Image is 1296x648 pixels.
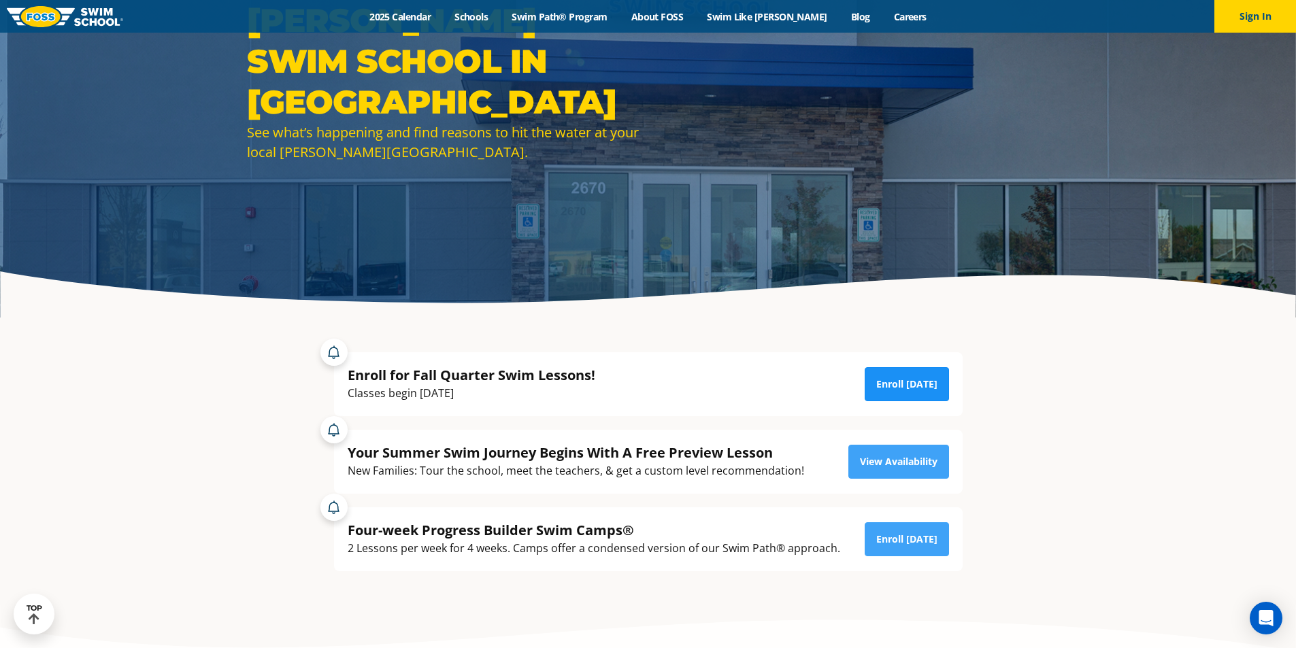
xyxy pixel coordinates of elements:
[865,522,949,556] a: Enroll [DATE]
[7,6,123,27] img: FOSS Swim School Logo
[882,10,938,23] a: Careers
[348,539,840,558] div: 2 Lessons per week for 4 weeks. Camps offer a condensed version of our Swim Path® approach.
[695,10,840,23] a: Swim Like [PERSON_NAME]
[348,462,804,480] div: New Families: Tour the school, meet the teachers, & get a custom level recommendation!
[247,122,642,162] div: See what’s happening and find reasons to hit the water at your local [PERSON_NAME][GEOGRAPHIC_DATA].
[348,521,840,539] div: Four-week Progress Builder Swim Camps®
[848,445,949,479] a: View Availability
[619,10,695,23] a: About FOSS
[348,443,804,462] div: Your Summer Swim Journey Begins With A Free Preview Lesson
[443,10,500,23] a: Schools
[500,10,619,23] a: Swim Path® Program
[358,10,443,23] a: 2025 Calendar
[839,10,882,23] a: Blog
[348,366,595,384] div: Enroll for Fall Quarter Swim Lessons!
[1250,602,1282,634] div: Open Intercom Messenger
[27,604,42,625] div: TOP
[348,384,595,403] div: Classes begin [DATE]
[865,367,949,401] a: Enroll [DATE]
